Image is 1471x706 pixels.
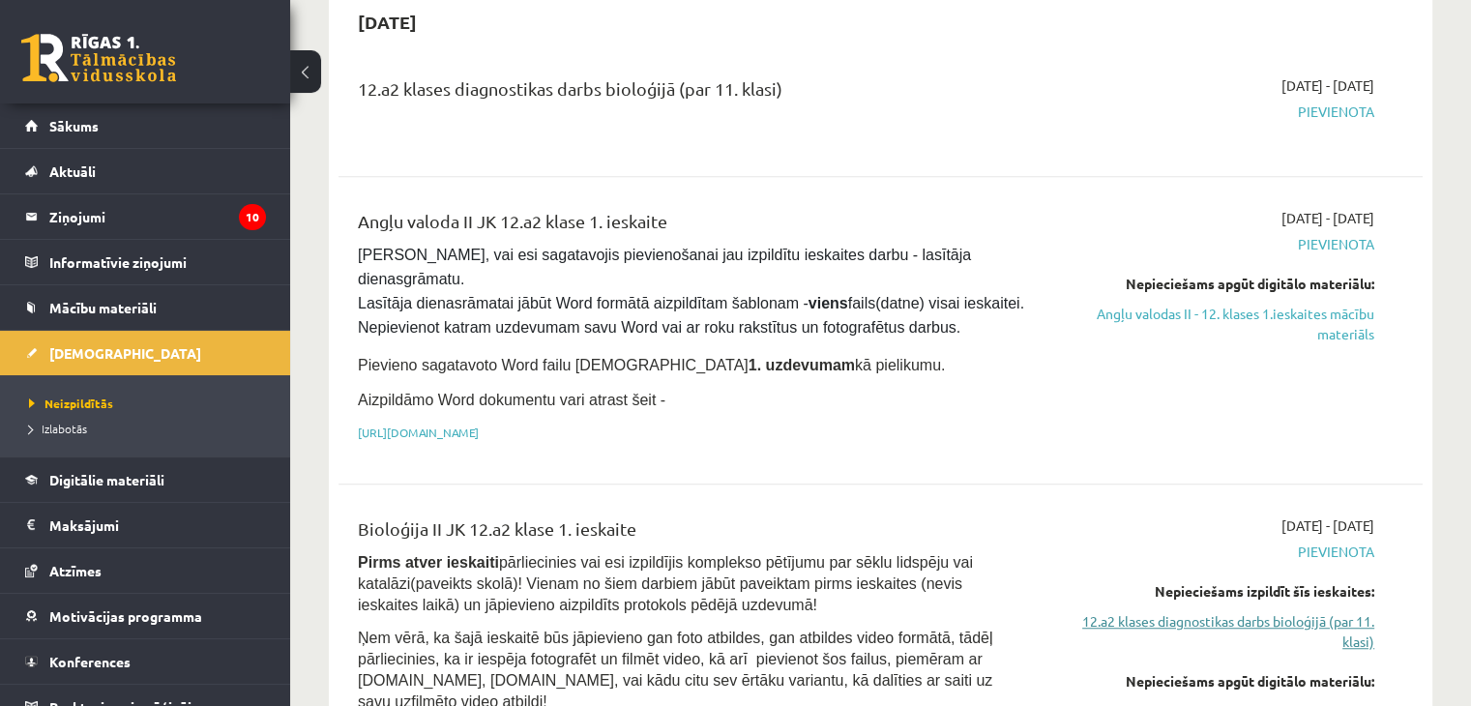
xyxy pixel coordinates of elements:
[21,34,176,82] a: Rīgas 1. Tālmācības vidusskola
[358,425,479,440] a: [URL][DOMAIN_NAME]
[358,554,973,613] span: pārliecinies vai esi izpildījis komplekso pētījumu par sēklu lidspēju vai katalāzi(paveikts skolā...
[25,149,266,193] a: Aktuāli
[49,117,99,134] span: Sākums
[1281,208,1374,228] span: [DATE] - [DATE]
[29,421,87,436] span: Izlabotās
[25,285,266,330] a: Mācību materiāli
[749,357,855,373] strong: 1. uzdevumam
[49,240,266,284] legend: Informatīvie ziņojumi
[49,653,131,670] span: Konferences
[29,395,271,412] a: Neizpildītās
[1055,581,1374,602] div: Nepieciešams izpildīt šīs ieskaites:
[358,75,1026,111] div: 12.a2 klases diagnostikas darbs bioloģijā (par 11. klasi)
[25,103,266,148] a: Sākums
[49,562,102,579] span: Atzīmes
[25,548,266,593] a: Atzīmes
[49,503,266,547] legend: Maksājumi
[29,420,271,437] a: Izlabotās
[1055,234,1374,254] span: Pievienota
[25,331,266,375] a: [DEMOGRAPHIC_DATA]
[358,515,1026,551] div: Bioloģija II JK 12.a2 klase 1. ieskaite
[25,194,266,239] a: Ziņojumi10
[809,295,848,311] strong: viens
[49,162,96,180] span: Aktuāli
[25,503,266,547] a: Maksājumi
[358,247,1028,336] span: [PERSON_NAME], vai esi sagatavojis pievienošanai jau izpildītu ieskaites darbu - lasītāja dienasg...
[25,240,266,284] a: Informatīvie ziņojumi
[1055,274,1374,294] div: Nepieciešams apgūt digitālo materiālu:
[239,204,266,230] i: 10
[1055,611,1374,652] a: 12.a2 klases diagnostikas darbs bioloģijā (par 11. klasi)
[29,396,113,411] span: Neizpildītās
[1055,304,1374,344] a: Angļu valodas II - 12. klases 1.ieskaites mācību materiāls
[49,299,157,316] span: Mācību materiāli
[1055,671,1374,691] div: Nepieciešams apgūt digitālo materiālu:
[1055,102,1374,122] span: Pievienota
[49,194,266,239] legend: Ziņojumi
[1281,515,1374,536] span: [DATE] - [DATE]
[49,344,201,362] span: [DEMOGRAPHIC_DATA]
[25,457,266,502] a: Digitālie materiāli
[1055,542,1374,562] span: Pievienota
[1281,75,1374,96] span: [DATE] - [DATE]
[358,554,499,571] strong: Pirms atver ieskaiti
[358,208,1026,244] div: Angļu valoda II JK 12.a2 klase 1. ieskaite
[358,392,665,408] span: Aizpildāmo Word dokumentu vari atrast šeit -
[25,639,266,684] a: Konferences
[25,594,266,638] a: Motivācijas programma
[49,471,164,488] span: Digitālie materiāli
[358,357,945,373] span: Pievieno sagatavoto Word failu [DEMOGRAPHIC_DATA] kā pielikumu.
[49,607,202,625] span: Motivācijas programma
